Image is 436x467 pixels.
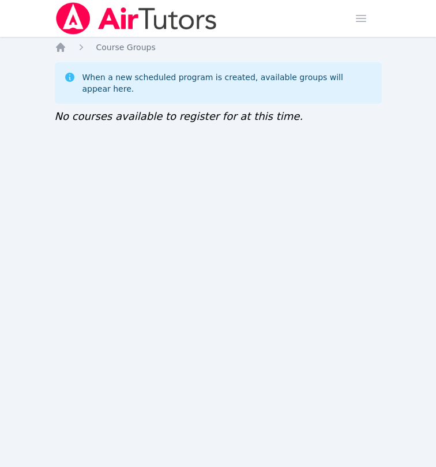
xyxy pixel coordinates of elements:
img: Air Tutors [55,2,218,35]
a: Course Groups [96,42,156,53]
span: Course Groups [96,43,156,52]
nav: Breadcrumb [55,42,382,53]
span: No courses available to register for at this time. [55,110,303,122]
div: When a new scheduled program is created, available groups will appear here. [82,71,373,95]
